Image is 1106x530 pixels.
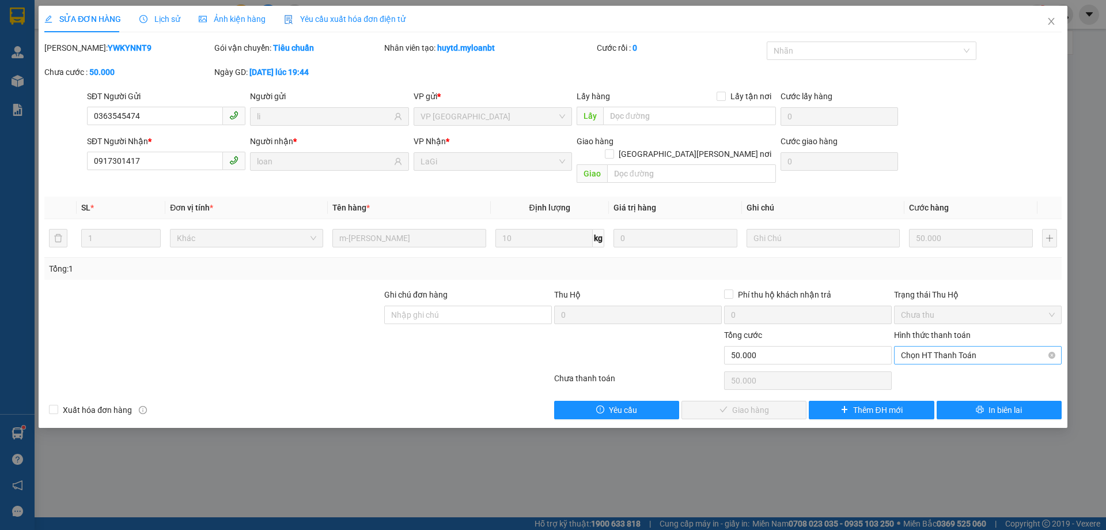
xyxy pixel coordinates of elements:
[901,347,1055,364] span: Chọn HT Thanh Toán
[49,262,427,275] div: Tổng: 1
[5,24,93,57] span: 21 [PERSON_NAME] [PERSON_NAME] P10 Q10
[127,73,149,86] span: LaGi
[724,330,762,340] span: Tổng cước
[781,107,898,126] input: Cước lấy hàng
[250,90,408,103] div: Người gửi
[384,290,448,299] label: Ghi chú đơn hàng
[44,15,52,23] span: edit
[139,15,147,23] span: clock-circle
[170,203,213,212] span: Đơn vị tính
[613,203,656,212] span: Giá trị hàng
[937,401,1062,419] button: printerIn biên lai
[1048,352,1055,359] span: close-circle
[414,90,572,103] div: VP gửi
[909,229,1033,247] input: 0
[1047,17,1056,26] span: close
[988,404,1022,416] span: In biên lai
[596,405,604,415] span: exclamation-circle
[58,404,137,416] span: Xuất hóa đơn hàng
[249,67,309,77] b: [DATE] lúc 19:44
[250,135,408,148] div: Người nhận
[177,230,316,247] span: Khác
[257,155,391,168] input: Tên người nhận
[414,137,446,146] span: VP Nhận
[577,107,603,125] span: Lấy
[5,59,56,70] span: 0908883887
[577,92,610,101] span: Lấy hàng
[139,14,180,24] span: Lịch sử
[742,197,904,219] th: Ghi chú
[214,66,382,78] div: Ngày GD:
[1042,229,1057,247] button: plus
[554,290,581,299] span: Thu Hộ
[529,203,570,212] span: Định lượng
[5,75,77,88] strong: Phiếu gửi hàng
[421,153,565,170] span: LaGi
[577,164,607,183] span: Giao
[603,107,776,125] input: Dọc đường
[577,137,613,146] span: Giao hàng
[781,92,832,101] label: Cước lấy hàng
[112,6,164,19] span: 7A31F94G
[199,14,266,24] span: Ảnh kiện hàng
[139,406,147,414] span: info-circle
[554,401,679,419] button: exclamation-circleYêu cầu
[81,203,90,212] span: SL
[901,306,1055,324] span: Chưa thu
[284,15,293,24] img: icon
[49,229,67,247] button: delete
[894,330,971,340] label: Hình thức thanh toán
[894,288,1062,301] div: Trạng thái Thu Hộ
[257,110,391,123] input: Tên người gửi
[332,229,486,247] input: VD: Bàn, Ghế
[853,404,902,416] span: Thêm ĐH mới
[781,137,838,146] label: Cước giao hàng
[108,43,151,52] b: YWKYNNT9
[613,229,737,247] input: 0
[1035,6,1067,38] button: Close
[229,156,238,165] span: phone
[87,90,245,103] div: SĐT Người Gửi
[597,42,764,54] div: Cước rồi :
[726,90,776,103] span: Lấy tận nơi
[809,401,934,419] button: plusThêm ĐH mới
[609,404,637,416] span: Yêu cầu
[437,43,495,52] b: huytd.myloanbt
[593,229,604,247] span: kg
[976,405,984,415] span: printer
[284,14,406,24] span: Yêu cầu xuất hóa đơn điện tử
[553,372,723,392] div: Chưa thanh toán
[273,43,314,52] b: Tiêu chuẩn
[44,14,121,24] span: SỬA ĐƠN HÀNG
[781,152,898,171] input: Cước giao hàng
[421,108,565,125] span: VP Thủ Đức
[89,67,115,77] b: 50.000
[681,401,806,419] button: checkGiao hàng
[214,42,382,54] div: Gói vận chuyển:
[607,164,776,183] input: Dọc đường
[5,5,104,21] strong: Nhà xe Mỹ Loan
[44,42,212,54] div: [PERSON_NAME]:
[909,203,949,212] span: Cước hàng
[44,66,212,78] div: Chưa cước :
[199,15,207,23] span: picture
[394,157,402,166] span: user
[733,288,836,301] span: Phí thu hộ khách nhận trả
[384,42,594,54] div: Nhân viên tạo:
[614,148,776,160] span: [GEOGRAPHIC_DATA][PERSON_NAME] nơi
[747,229,900,247] input: Ghi Chú
[394,112,402,121] span: user
[332,203,370,212] span: Tên hàng
[229,111,238,120] span: phone
[87,135,245,148] div: SĐT Người Nhận
[840,405,849,415] span: plus
[384,306,552,324] input: Ghi chú đơn hàng
[632,43,637,52] b: 0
